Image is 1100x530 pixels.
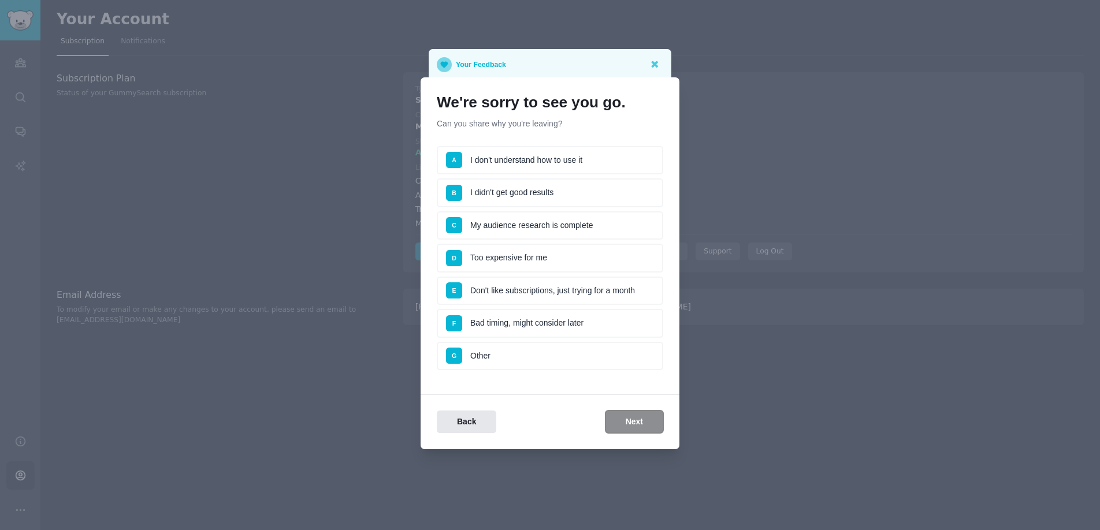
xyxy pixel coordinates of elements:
p: Your Feedback [456,57,506,72]
span: C [452,222,456,229]
span: F [452,320,456,327]
span: B [452,189,456,196]
span: D [452,255,456,262]
span: A [452,156,456,163]
p: Can you share why you're leaving? [437,118,663,130]
h1: We're sorry to see you go. [437,94,663,112]
span: E [452,287,456,294]
span: G [452,352,456,359]
button: Back [437,410,496,433]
